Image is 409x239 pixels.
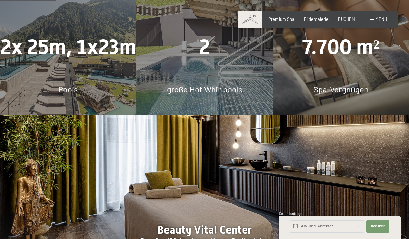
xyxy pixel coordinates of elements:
a: Bildergalerie [304,16,329,22]
span: 2 [199,35,210,59]
span: Spa-Vergnügen [313,84,369,94]
a: Premium Spa [268,16,294,22]
a: BUCHEN [338,16,355,22]
button: Weiter [366,220,389,233]
span: Pools [58,84,78,94]
span: 2x 25m, 1x23m [0,35,136,59]
span: Weiter [371,224,385,229]
span: 7.700 m² [302,35,380,59]
span: Menü [375,16,387,22]
span: große Hot Whirlpools [167,84,243,94]
span: Schnellanfrage [279,212,302,216]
